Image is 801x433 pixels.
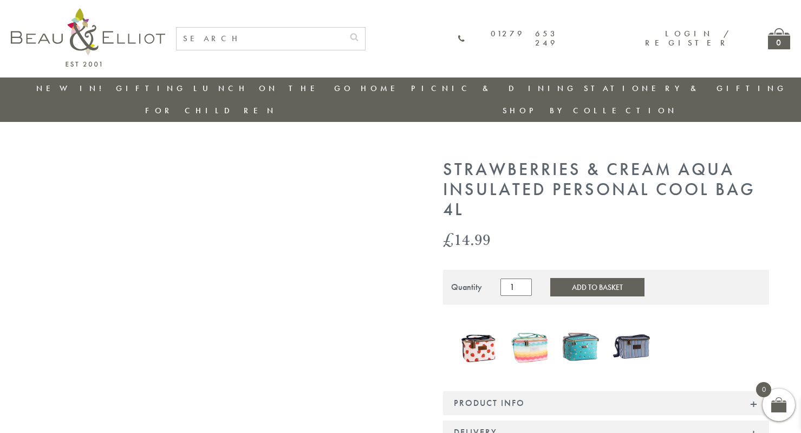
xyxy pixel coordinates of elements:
[768,28,790,49] a: 0
[510,322,550,373] a: Coconut Grove Personal Picnic Cool Bag 4L
[500,279,532,296] input: Product quantity
[510,322,550,371] img: Coconut Grove Personal Picnic Cool Bag 4L
[459,322,499,373] a: Strawberries & Cream Insulated Personal Cool Bag 4L
[451,282,482,292] div: Quantity
[561,321,601,375] a: Confetti Personal Cool Bag 4L
[193,83,354,94] a: Lunch On The Go
[459,322,499,371] img: Strawberries & Cream Insulated Personal Cool Bag 4L
[503,105,678,116] a: Shop by collection
[116,83,186,94] a: Gifting
[361,83,404,94] a: Home
[458,29,558,48] a: 01279 653 249
[561,321,601,373] img: Confetti Personal Cool Bag 4L
[443,391,769,415] div: Product Info
[611,321,652,373] img: Three Rivers Personal Cool Bag 4L
[177,28,343,50] input: SEARCH
[611,321,652,375] a: Three Rivers Personal Cool Bag 4L
[550,278,644,296] button: Add to Basket
[411,83,577,94] a: Picnic & Dining
[145,105,277,116] a: For Children
[645,28,730,48] a: Login / Register
[11,8,165,67] img: logo
[443,228,491,250] bdi: 14.99
[443,228,454,250] span: £
[36,83,109,94] a: New in!
[756,382,771,397] span: 0
[443,160,769,219] h1: Strawberries & Cream Aqua Insulated Personal Cool Bag 4L
[584,83,787,94] a: Stationery & Gifting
